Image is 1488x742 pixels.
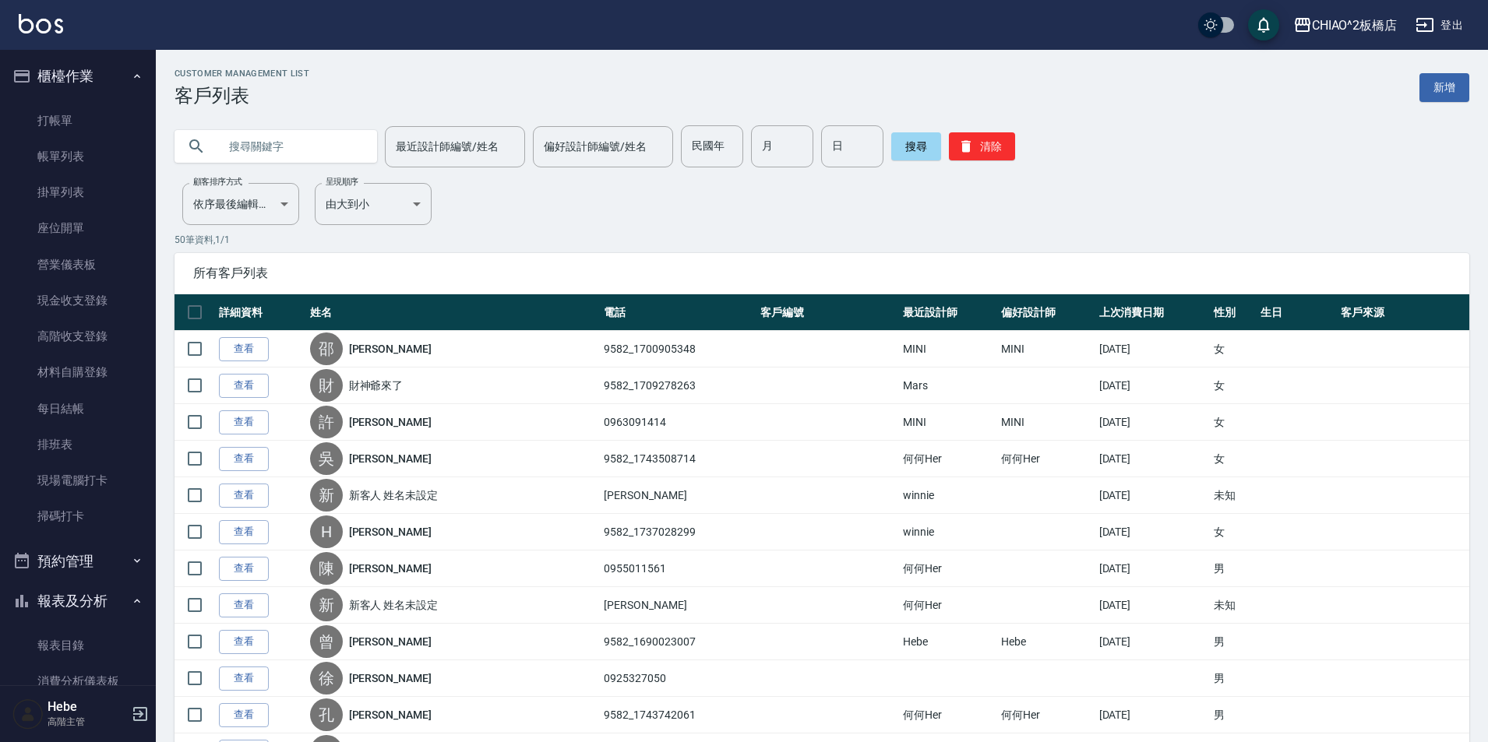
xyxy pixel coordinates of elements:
[1210,550,1257,587] td: 男
[6,354,150,390] a: 材料自購登錄
[899,514,997,550] td: winnie
[219,666,269,691] a: 查看
[6,581,150,621] button: 報表及分析
[600,550,756,587] td: 0955011561
[349,561,432,576] a: [PERSON_NAME]
[310,515,343,548] div: H
[175,85,309,107] h3: 客戶列表
[6,103,150,139] a: 打帳單
[899,441,997,477] td: 何何Her
[1210,441,1257,477] td: 女
[310,406,343,438] div: 許
[215,294,306,331] th: 詳細資料
[218,125,365,167] input: 搜尋關鍵字
[326,176,358,188] label: 呈現順序
[1248,9,1279,40] button: save
[1337,294,1469,331] th: 客戶來源
[949,132,1015,160] button: 清除
[600,587,756,624] td: [PERSON_NAME]
[6,628,150,663] a: 報表目錄
[1095,367,1211,404] td: [DATE]
[899,550,997,587] td: 何何Her
[349,451,432,466] a: [PERSON_NAME]
[349,487,439,503] a: 新客人 姓名未設定
[600,477,756,514] td: [PERSON_NAME]
[1095,441,1211,477] td: [DATE]
[310,698,343,731] div: 孔
[1419,73,1469,102] a: 新增
[997,441,1095,477] td: 何何Her
[182,183,299,225] div: 依序最後編輯時間
[600,404,756,441] td: 0963091414
[899,697,997,733] td: 何何Her
[600,441,756,477] td: 9582_1743508714
[310,369,343,402] div: 財
[310,589,343,621] div: 新
[349,378,404,393] a: 財神爺來了
[349,414,432,430] a: [PERSON_NAME]
[6,174,150,210] a: 掛單列表
[193,266,1451,281] span: 所有客戶列表
[6,247,150,283] a: 營業儀表板
[349,634,432,649] a: [PERSON_NAME]
[600,331,756,367] td: 9582_1700905348
[310,442,343,475] div: 吳
[6,541,150,582] button: 預約管理
[899,367,997,404] td: Mars
[6,663,150,699] a: 消費分析儀表板
[756,294,899,331] th: 客戶編號
[1210,404,1257,441] td: 女
[1095,550,1211,587] td: [DATE]
[1095,404,1211,441] td: [DATE]
[19,14,63,33] img: Logo
[1210,660,1257,697] td: 男
[600,514,756,550] td: 9582_1737028299
[219,484,269,508] a: 查看
[315,183,432,225] div: 由大到小
[1095,624,1211,660] td: [DATE]
[1210,514,1257,550] td: 女
[1210,587,1257,624] td: 未知
[349,524,432,540] a: [PERSON_NAME]
[1210,477,1257,514] td: 未知
[1210,697,1257,733] td: 男
[219,374,269,398] a: 查看
[6,139,150,174] a: 帳單列表
[219,593,269,617] a: 查看
[175,69,309,79] h2: Customer Management List
[48,715,127,729] p: 高階主管
[899,294,997,331] th: 最近設計師
[349,670,432,686] a: [PERSON_NAME]
[997,697,1095,733] td: 何何Her
[997,624,1095,660] td: Hebe
[899,477,997,514] td: winnie
[600,624,756,660] td: 9582_1690023007
[600,660,756,697] td: 0925327050
[899,331,997,367] td: MINI
[6,462,150,498] a: 現場電腦打卡
[310,479,343,512] div: 新
[6,391,150,427] a: 每日結帳
[6,56,150,97] button: 櫃檯作業
[193,176,242,188] label: 顧客排序方式
[1095,514,1211,550] td: [DATE]
[175,233,1469,247] p: 50 筆資料, 1 / 1
[1210,294,1257,331] th: 性別
[1095,477,1211,514] td: [DATE]
[6,318,150,354] a: 高階收支登錄
[219,557,269,581] a: 查看
[6,498,150,534] a: 掃碼打卡
[310,625,343,658] div: 曾
[6,427,150,462] a: 排班表
[1210,367,1257,404] td: 女
[1312,16,1398,35] div: CHIAO^2板橋店
[997,294,1095,331] th: 偏好設計師
[1095,697,1211,733] td: [DATE]
[219,520,269,544] a: 查看
[600,294,756,331] th: 電話
[600,697,756,733] td: 9582_1743742061
[310,662,343,695] div: 徐
[1287,9,1404,41] button: CHIAO^2板橋店
[899,404,997,441] td: MINI
[1095,587,1211,624] td: [DATE]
